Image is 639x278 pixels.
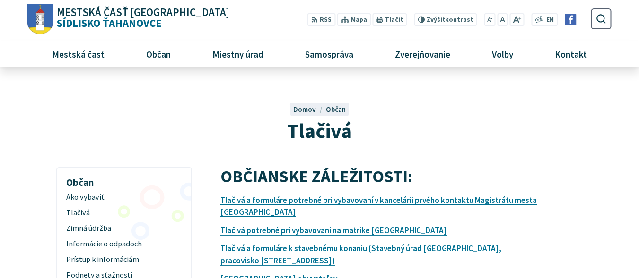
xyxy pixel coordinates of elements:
button: Zvýšiťkontrast [414,13,477,26]
a: Mapa [337,13,371,26]
span: Sídlisko Ťahanovce [53,7,230,29]
span: Zverejňovanie [391,41,454,67]
a: Kontakt [538,41,604,67]
button: Zväčšiť veľkosť písma [509,13,524,26]
button: Nastaviť pôvodnú veľkosť písma [497,13,508,26]
a: Voľby [475,41,531,67]
a: EN [544,15,557,25]
a: Informácie o odpadoch [61,236,187,252]
img: Prejsť na Facebook stránku [565,14,577,25]
a: Ako vybaviť [61,190,187,205]
a: Tlačivá a formuláre potrebné pri vybavovaní v kancelárii prvého kontaktu Magistrátu mesta [GEOGRA... [220,195,537,218]
span: Tlačivá [66,205,182,221]
span: Mapa [351,15,367,25]
a: Tlačivá [61,205,187,221]
span: Mestská časť [GEOGRAPHIC_DATA] [57,7,229,18]
a: Tlačivá potrebné pri vybavovaní na matrike [GEOGRAPHIC_DATA] [220,225,447,236]
button: Zmenšiť veľkosť písma [484,13,496,26]
a: Logo Sídlisko Ťahanovce, prejsť na domovskú stránku. [27,4,229,34]
span: Prístup k informáciám [66,252,182,268]
a: Samospráva [288,41,371,67]
span: Miestny úrad [209,41,267,67]
img: Prejsť na domovskú stránku [27,4,53,34]
span: EN [546,15,554,25]
a: Miestny úrad [195,41,280,67]
span: Domov [293,105,316,114]
span: Mestská časť [48,41,108,67]
h3: Občan [61,170,187,190]
span: Ako vybaviť [66,190,182,205]
a: Prístup k informáciám [61,252,187,268]
button: Tlačiť [373,13,407,26]
span: Samospráva [301,41,357,67]
span: Tlačivá [287,118,352,143]
strong: OBČIANSKE ZÁLEŽITOSTI: [220,165,412,187]
span: Tlačiť [385,16,403,24]
span: Kontakt [551,41,591,67]
a: Tlačivá a formuláre k stavebnému konaniu (Stavebný úrad [GEOGRAPHIC_DATA], pracovisko [STREET_ADD... [220,243,501,266]
span: kontrast [427,16,473,24]
a: Občan [326,105,346,114]
a: Mestská časť [35,41,122,67]
a: Zimná údržba [61,221,187,236]
span: RSS [320,15,332,25]
span: Zimná údržba [66,221,182,236]
a: RSS [307,13,335,26]
span: Občan [142,41,174,67]
a: Domov [293,105,325,114]
a: Zverejňovanie [378,41,468,67]
span: Voľby [489,41,517,67]
a: Občan [129,41,188,67]
span: Zvýšiť [427,16,445,24]
span: Informácie o odpadoch [66,236,182,252]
